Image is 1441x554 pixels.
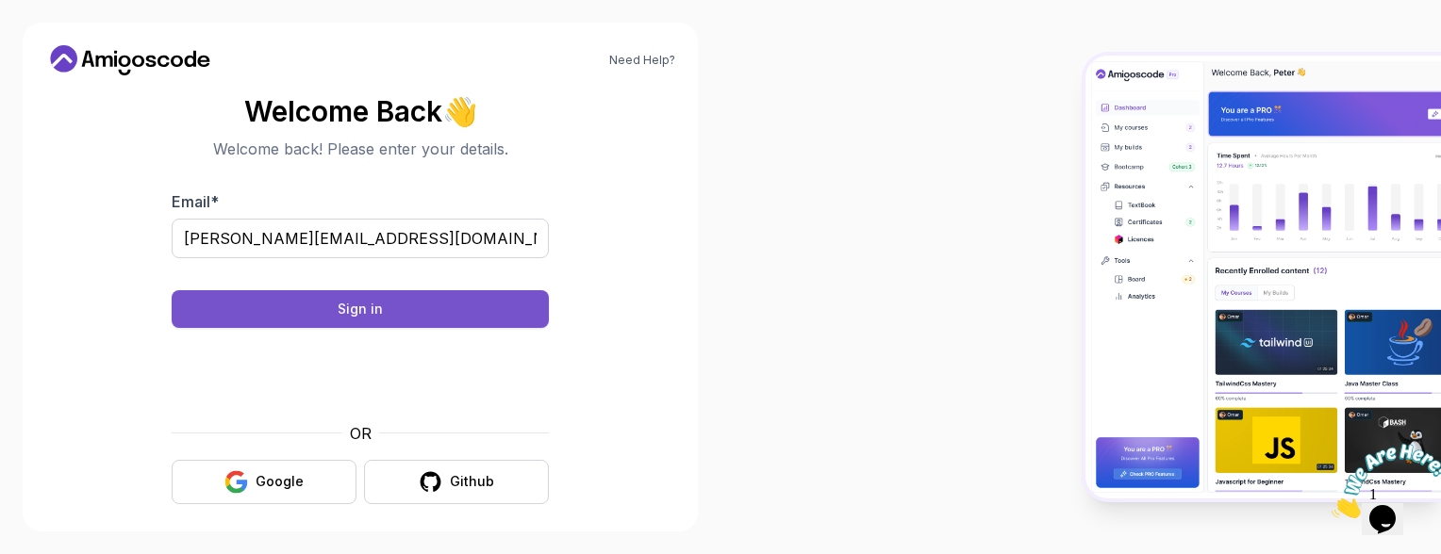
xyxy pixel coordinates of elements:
[450,472,494,491] div: Github
[350,422,372,445] p: OR
[1085,56,1441,498] img: Amigoscode Dashboard
[1324,436,1441,526] iframe: chat widget
[172,460,356,504] button: Google
[172,219,549,258] input: Enter your email
[8,8,124,82] img: Chat attention grabber
[218,339,503,411] iframe: Widget containing checkbox for hCaptcha security challenge
[609,53,675,68] a: Need Help?
[172,192,219,211] label: Email *
[172,138,549,160] p: Welcome back! Please enter your details.
[172,96,549,126] h2: Welcome Back
[338,300,383,318] div: Sign in
[439,90,483,132] span: 👋
[256,472,304,491] div: Google
[364,460,549,504] button: Github
[45,45,215,75] a: Home link
[8,8,15,24] span: 1
[172,290,549,328] button: Sign in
